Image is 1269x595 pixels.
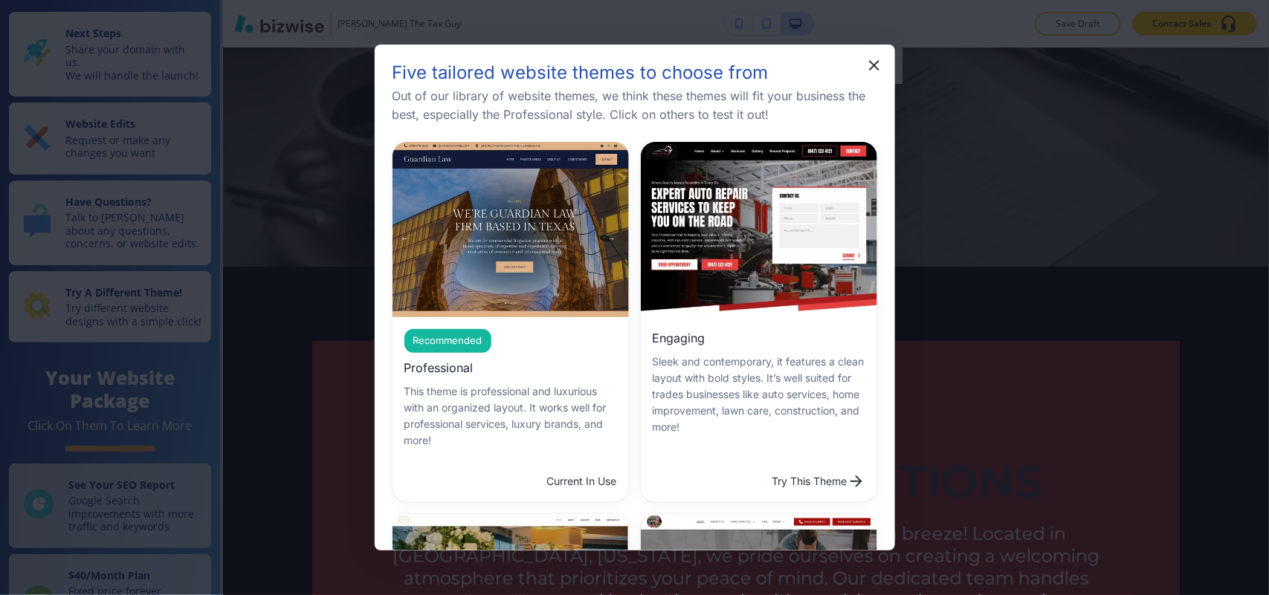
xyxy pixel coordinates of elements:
[404,359,474,377] h6: Professional
[393,62,769,84] h5: Five tailored website themes to choose from
[404,334,491,348] span: Recommended
[393,87,877,124] h6: Out of our library of website themes, we think these themes will fit your business the best, espe...
[653,329,705,348] h6: Engaging
[404,383,617,449] p: This theme is professional and luxurious with an organized layout. It works well for professional...
[766,466,871,496] button: Engaging ThemeEngagingSleek and contemporary, it features a clean layout with bold styles. It’s w...
[653,354,865,435] p: Sleek and contemporary, it features a clean layout with bold styles. It’s well suited for trades ...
